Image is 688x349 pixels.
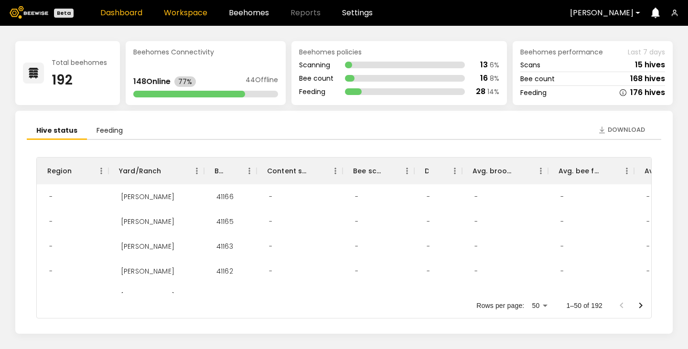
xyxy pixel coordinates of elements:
[476,88,485,95] div: 28
[490,75,499,82] div: 8 %
[209,234,241,259] div: 41163
[528,299,551,313] div: 50
[429,164,442,178] button: Sort
[635,61,665,69] div: 15 hives
[309,164,322,178] button: Sort
[328,164,343,178] button: Menu
[174,76,196,87] div: 77%
[223,164,236,178] button: Sort
[42,284,60,308] div: -
[342,9,373,17] a: Settings
[414,158,462,184] div: Dead hives
[419,234,438,259] div: -
[467,284,485,308] div: -
[620,164,634,178] button: Menu
[209,209,241,234] div: 41165
[204,158,257,184] div: BH ID
[42,234,60,259] div: -
[246,76,278,87] div: 44 Offline
[229,9,269,17] a: Beehomes
[72,164,85,178] button: Sort
[630,89,665,96] div: 176 hives
[113,184,182,209] div: Thomsen
[47,158,72,184] div: Region
[639,259,657,284] div: -
[347,184,366,209] div: -
[133,78,171,85] div: 148 Online
[37,158,108,184] div: Region
[133,49,278,55] div: Beehomes Connectivity
[299,62,333,68] div: Scanning
[462,158,548,184] div: Avg. brood frames
[261,259,280,284] div: -
[520,75,555,82] div: Bee count
[10,6,48,19] img: Beewise logo
[553,184,571,209] div: -
[164,9,207,17] a: Workspace
[566,301,602,310] p: 1–50 of 192
[54,9,74,18] div: Beta
[94,164,108,178] button: Menu
[515,164,528,178] button: Sort
[347,284,366,308] div: -
[553,209,571,234] div: -
[113,284,182,308] div: Thomsen
[113,259,182,284] div: Thomsen
[630,75,665,83] div: 168 hives
[548,158,634,184] div: Avg. bee frames
[520,49,603,55] span: Beehomes performance
[639,284,657,308] div: -
[419,209,438,234] div: -
[119,158,161,184] div: Yard/Ranch
[347,209,366,234] div: -
[347,259,366,284] div: -
[27,122,87,140] li: Hive status
[520,62,540,68] div: Scans
[42,209,60,234] div: -
[299,88,333,95] div: Feeding
[467,209,485,234] div: -
[639,234,657,259] div: -
[257,158,343,184] div: Content scan hives
[639,184,657,209] div: -
[419,259,438,284] div: -
[87,122,132,140] li: Feeding
[628,49,665,55] span: Last 7 days
[209,184,241,209] div: 41166
[261,209,280,234] div: -
[267,158,309,184] div: Content scan hives
[347,234,366,259] div: -
[553,284,571,308] div: -
[261,184,280,209] div: -
[490,62,499,68] div: 6 %
[553,259,571,284] div: -
[299,49,499,55] div: Beehomes policies
[467,184,485,209] div: -
[209,284,239,308] div: 41161
[108,158,204,184] div: Yard/Ranch
[601,164,614,178] button: Sort
[520,89,547,96] div: Feeding
[559,158,601,184] div: Avg. bee frames
[476,301,524,310] p: Rows per page:
[534,164,548,178] button: Menu
[353,158,381,184] div: Bee scan hives
[261,284,280,308] div: -
[639,209,657,234] div: -
[593,122,650,137] button: Download
[400,164,414,178] button: Menu
[190,164,204,178] button: Menu
[215,158,223,184] div: BH ID
[299,75,333,82] div: Bee count
[113,209,182,234] div: Thomsen
[52,59,107,66] div: Total beehomes
[419,284,438,308] div: -
[261,234,280,259] div: -
[467,234,485,259] div: -
[52,74,107,87] div: 192
[290,9,321,17] span: Reports
[42,259,60,284] div: -
[448,164,462,178] button: Menu
[608,125,645,135] span: Download
[473,158,515,184] div: Avg. brood frames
